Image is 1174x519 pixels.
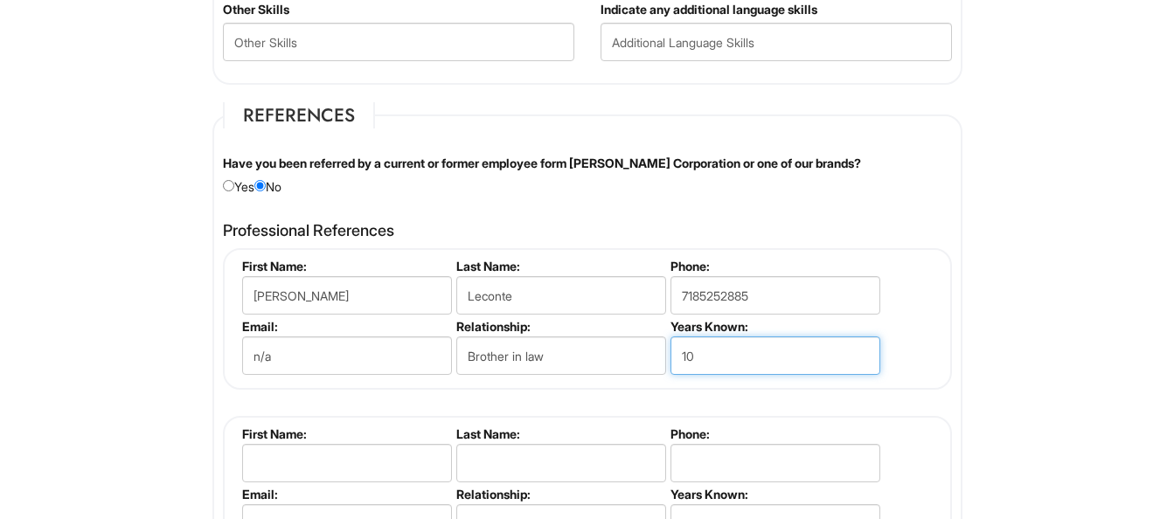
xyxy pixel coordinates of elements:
h4: Professional References [223,222,952,239]
legend: References [223,102,375,128]
input: Additional Language Skills [601,23,952,61]
label: Relationship: [456,487,663,502]
label: Last Name: [456,259,663,273]
label: Phone: [670,426,878,441]
label: Last Name: [456,426,663,441]
input: Other Skills [223,23,574,61]
label: Indicate any additional language skills [601,1,817,18]
label: First Name: [242,426,449,441]
label: Have you been referred by a current or former employee form [PERSON_NAME] Corporation or one of o... [223,155,861,172]
label: First Name: [242,259,449,273]
label: Email: [242,319,449,334]
label: Years Known: [670,319,878,334]
div: Yes No [210,155,965,196]
label: Other Skills [223,1,289,18]
label: Email: [242,487,449,502]
label: Phone: [670,259,878,273]
label: Relationship: [456,319,663,334]
label: Years Known: [670,487,878,502]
